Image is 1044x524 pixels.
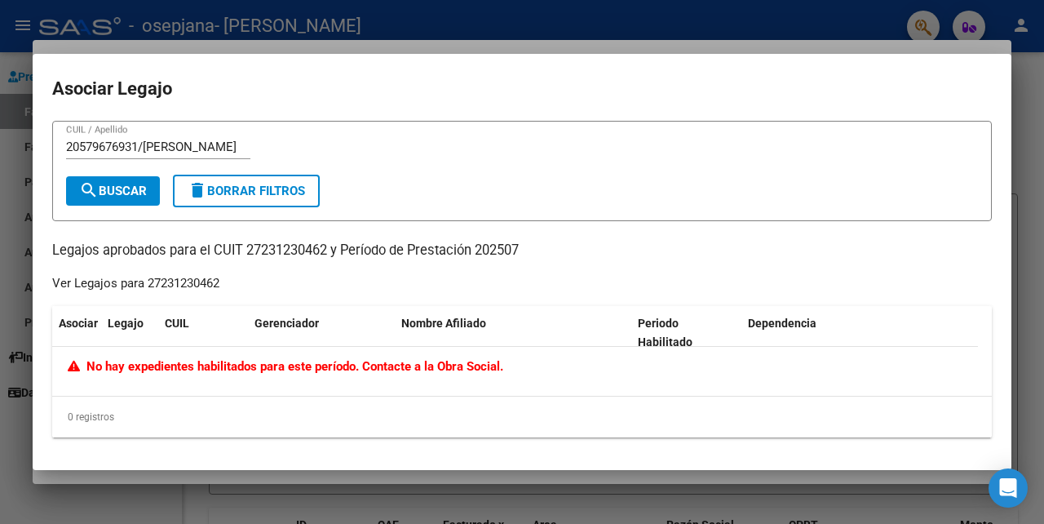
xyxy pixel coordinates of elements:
div: Ver Legajos para 27231230462 [52,274,219,293]
datatable-header-cell: Dependencia [741,306,978,360]
button: Borrar Filtros [173,175,320,207]
h2: Asociar Legajo [52,73,992,104]
span: No hay expedientes habilitados para este período. Contacte a la Obra Social. [68,359,503,374]
button: Buscar [66,176,160,206]
span: Borrar Filtros [188,184,305,198]
datatable-header-cell: Legajo [101,306,158,360]
datatable-header-cell: Asociar [52,306,101,360]
span: Dependencia [748,317,816,330]
span: Legajo [108,317,144,330]
datatable-header-cell: Gerenciador [248,306,395,360]
datatable-header-cell: CUIL [158,306,248,360]
span: Periodo Habilitado [638,317,692,349]
span: Gerenciador [254,317,319,330]
span: Nombre Afiliado [401,317,486,330]
mat-icon: search [79,180,99,200]
span: CUIL [165,317,189,330]
p: Legajos aprobados para el CUIT 27231230462 y Período de Prestación 202507 [52,241,992,261]
datatable-header-cell: Periodo Habilitado [631,306,741,360]
div: 0 registros [52,397,992,437]
datatable-header-cell: Nombre Afiliado [395,306,631,360]
span: Asociar [59,317,98,330]
div: Open Intercom Messenger [989,468,1028,508]
mat-icon: delete [188,180,207,200]
span: Buscar [79,184,147,198]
